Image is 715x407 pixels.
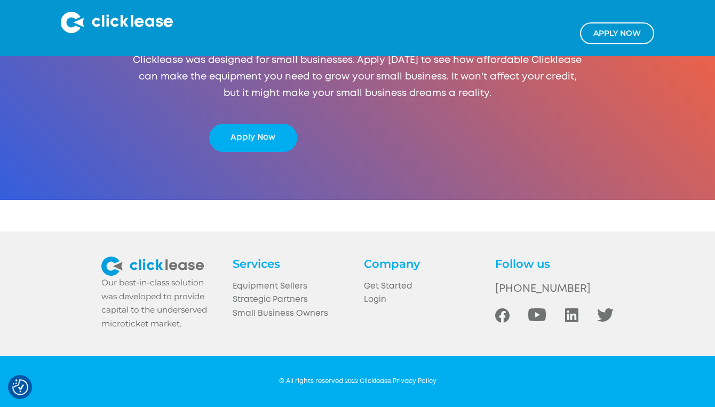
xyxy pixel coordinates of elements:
h4: Company [364,257,482,272]
a: Small Business Owners [233,307,351,321]
a: Strategic Partners [233,293,351,307]
img: Facebook Social icon [495,308,510,323]
a: Login [364,293,482,307]
img: Revisit consent button [12,379,28,395]
img: Youtube Social Icon [528,308,546,321]
div: Our best-in-class solution was developed to provide capital to the underserved microticket market. [101,276,220,331]
a: Privacy Policy [393,378,436,384]
img: clickease logo [101,257,204,276]
p: Clicklease was designed for small businesses. Apply [DATE] to see how affordable Clicklease can m... [132,52,583,102]
img: Twitter Social Icon [597,308,613,321]
h4: Follow us [495,257,614,272]
button: Consent Preferences [12,379,28,395]
div: © All rights reserved 2022 Clicklease. [279,377,436,386]
h4: Services [233,257,351,272]
a: Equipment Sellers [233,280,351,294]
img: Clicklease logo [61,12,173,33]
img: LinkedIn Social Icon [565,308,579,322]
a: Get Started [364,280,482,294]
a: Apply NOw [580,22,654,44]
a: Apply Now [209,124,297,152]
a: [PHONE_NUMBER] [495,280,614,298]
